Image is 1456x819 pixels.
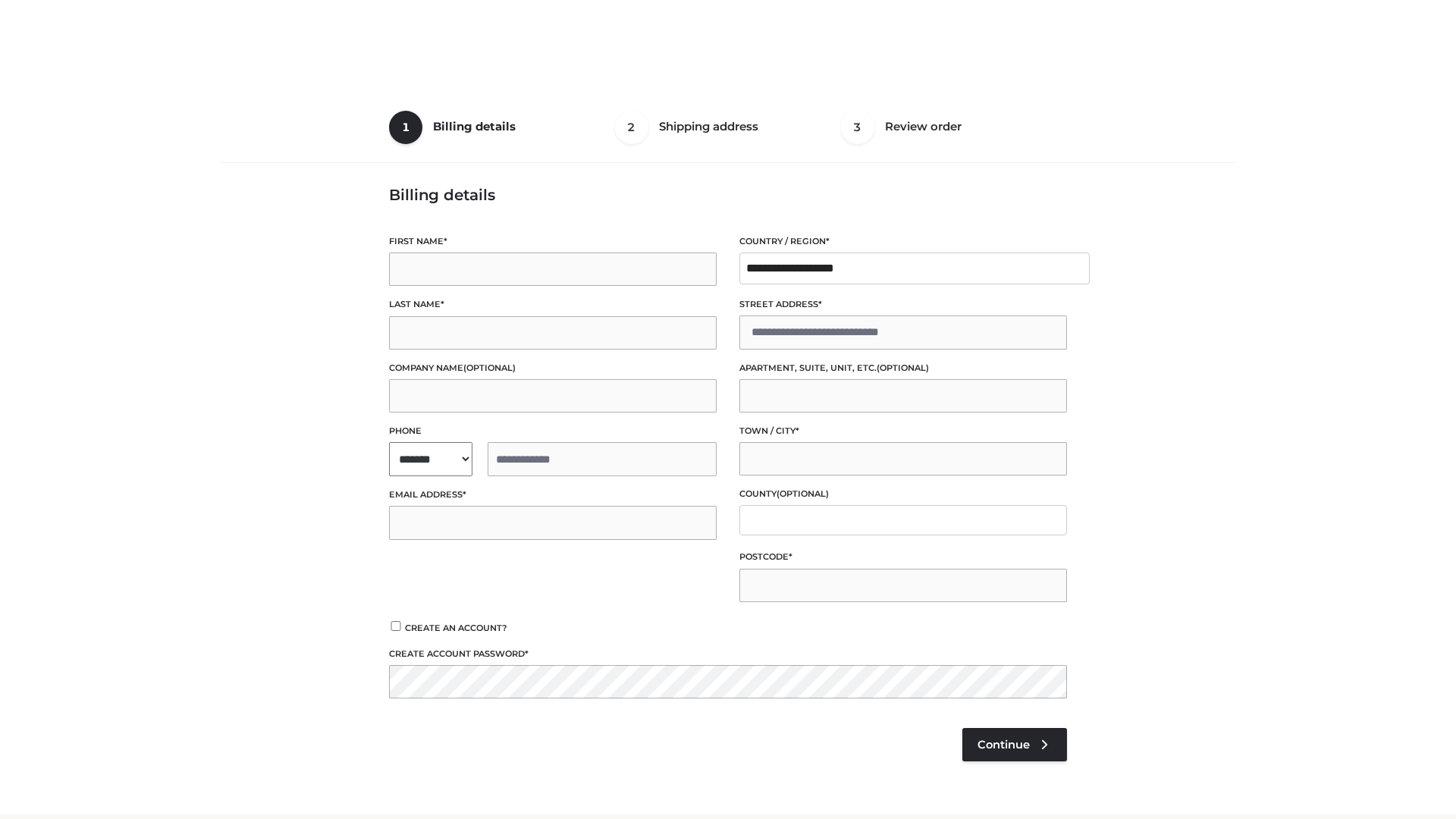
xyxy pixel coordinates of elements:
label: Email address [389,488,717,502]
span: 1 [389,111,422,144]
label: Create account password [389,647,1067,661]
label: Town / City [739,424,1067,438]
span: Continue [977,738,1030,752]
label: Phone [389,424,717,438]
span: Shipping address [659,119,758,133]
label: Company name [389,361,717,375]
label: County [739,487,1067,501]
label: Last name [389,297,717,312]
label: Street address [739,297,1067,312]
label: Postcode [739,550,1067,564]
span: Billing details [433,119,516,133]
label: First name [389,234,717,249]
span: 2 [615,111,648,144]
span: (optional) [877,362,929,373]
span: (optional) [463,362,516,373]
span: 3 [841,111,874,144]
a: Continue [962,728,1067,761]
input: Create an account? [389,621,403,631]
label: Apartment, suite, unit, etc. [739,361,1067,375]
span: (optional) [777,488,829,499]
label: Country / Region [739,234,1067,249]
span: Review order [885,119,962,133]
span: Create an account? [405,623,507,633]
h3: Billing details [389,186,1067,204]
